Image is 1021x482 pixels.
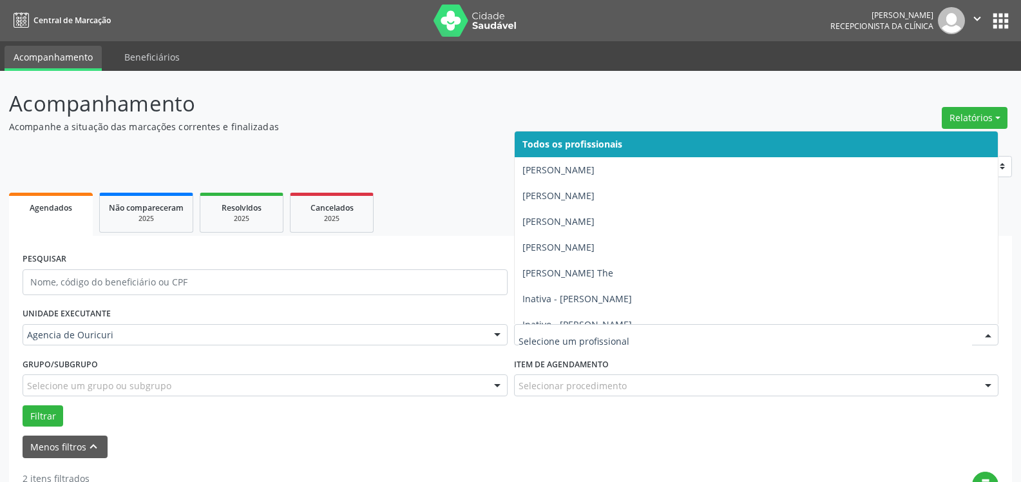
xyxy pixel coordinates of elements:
span: [PERSON_NAME] [522,241,595,253]
input: Selecione um profissional [519,329,973,354]
a: Acompanhamento [5,46,102,71]
span: Recepcionista da clínica [830,21,933,32]
label: Grupo/Subgrupo [23,354,98,374]
p: Acompanhe a situação das marcações correntes e finalizadas [9,120,711,133]
span: [PERSON_NAME] [522,189,595,202]
div: [PERSON_NAME] [830,10,933,21]
span: Resolvidos [222,202,262,213]
span: [PERSON_NAME] [522,215,595,227]
input: Nome, código do beneficiário ou CPF [23,269,508,295]
div: 2025 [300,214,364,224]
button: Filtrar [23,405,63,427]
button:  [965,7,989,34]
span: Selecionar procedimento [519,379,627,392]
span: Inativa - [PERSON_NAME] [522,293,632,305]
span: Central de Marcação [33,15,111,26]
a: Central de Marcação [9,10,111,31]
button: apps [989,10,1012,32]
button: Menos filtroskeyboard_arrow_up [23,436,108,458]
span: Todos os profissionais [522,138,622,150]
div: 2025 [209,214,274,224]
span: Selecione um grupo ou subgrupo [27,379,171,392]
span: [PERSON_NAME] [522,164,595,176]
span: [PERSON_NAME] The [522,267,613,279]
label: UNIDADE EXECUTANTE [23,304,111,324]
span: Agendados [30,202,72,213]
span: Agencia de Ouricuri [27,329,481,342]
span: Não compareceram [109,202,184,213]
button: Relatórios [942,107,1007,129]
label: Item de agendamento [514,354,609,374]
a: Beneficiários [115,46,189,68]
span: Inativo - [PERSON_NAME] [522,318,632,331]
div: 2025 [109,214,184,224]
i:  [970,12,984,26]
p: Acompanhamento [9,88,711,120]
i: keyboard_arrow_up [86,439,100,454]
img: img [938,7,965,34]
label: PESQUISAR [23,249,66,269]
span: Cancelados [310,202,354,213]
